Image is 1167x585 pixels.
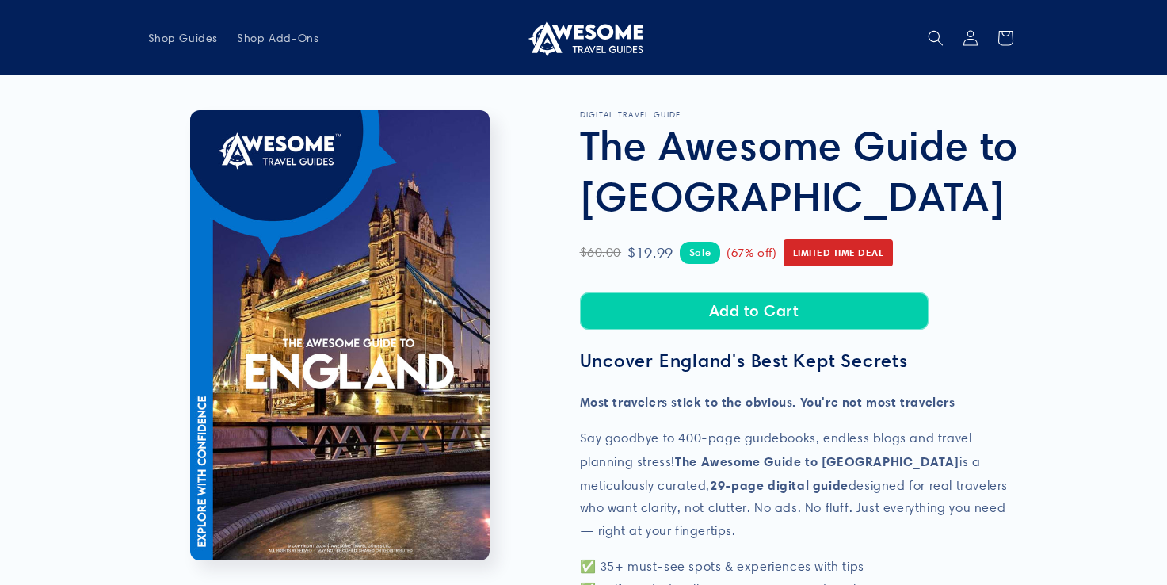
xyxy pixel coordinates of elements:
summary: Search [918,21,953,55]
img: Awesome Travel Guides [524,19,643,57]
a: Shop Guides [139,21,228,55]
a: Shop Add-Ons [227,21,328,55]
span: Shop Add-Ons [237,31,318,45]
span: (67% off) [727,243,776,264]
h1: The Awesome Guide to [GEOGRAPHIC_DATA] [580,120,1020,221]
span: $60.00 [580,242,622,265]
p: DIGITAL TRAVEL GUIDE [580,110,1020,120]
span: Limited Time Deal [784,239,894,266]
button: Add to Cart [580,292,929,330]
span: $19.99 [627,240,673,266]
p: Say goodbye to 400-page guidebooks, endless blogs and travel planning stress! is a meticulously c... [580,427,1020,543]
strong: The Awesome Guide to [GEOGRAPHIC_DATA] [675,453,959,469]
span: Shop Guides [148,31,219,45]
a: Awesome Travel Guides [518,13,649,63]
strong: Most travelers stick to the obvious. You're not most travelers [580,394,955,410]
span: Sale [680,242,720,263]
strong: 29-page digital guide [710,477,849,493]
h3: Uncover England's Best Kept Secrets [580,350,1020,373]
